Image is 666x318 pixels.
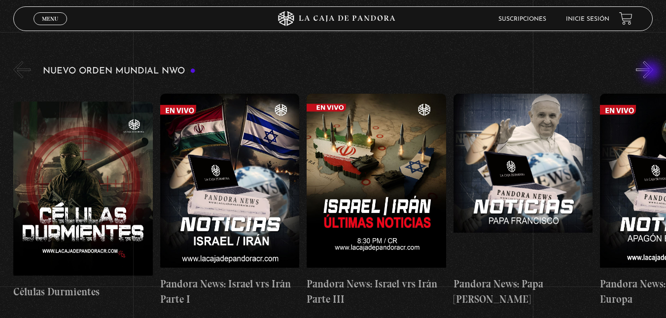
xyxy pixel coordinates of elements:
[160,276,300,307] h4: Pandora News: Israel vrs Irán Parte I
[498,16,546,22] a: Suscripciones
[454,86,593,315] a: Pandora News: Papa [PERSON_NAME]
[13,86,153,315] a: Células Durmientes
[38,24,62,31] span: Cerrar
[43,67,196,76] h3: Nuevo Orden Mundial NWO
[454,276,593,307] h4: Pandora News: Papa [PERSON_NAME]
[13,61,31,78] button: Previous
[13,284,153,300] h4: Células Durmientes
[307,86,446,315] a: Pandora News: Israel vrs Irán Parte III
[636,61,653,78] button: Next
[566,16,609,22] a: Inicie sesión
[42,16,58,22] span: Menu
[160,86,300,315] a: Pandora News: Israel vrs Irán Parte I
[619,12,632,25] a: View your shopping cart
[307,276,446,307] h4: Pandora News: Israel vrs Irán Parte III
